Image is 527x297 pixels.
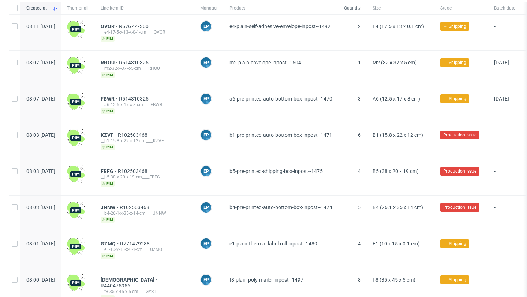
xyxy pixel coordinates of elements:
img: wHgJFi1I6lmhQAAAABJRU5ErkJggg== [67,238,85,255]
a: JNNW [101,204,120,210]
span: 8 [358,277,361,283]
a: R102503468 [120,204,151,210]
span: 08:03 [DATE] [26,204,55,210]
span: Thumbnail [67,5,89,11]
span: - [494,241,515,259]
figcaption: EP [201,166,211,176]
div: __b5-38-x-20-x-19-cm____FBFG [101,174,188,180]
a: R102503468 [118,168,149,174]
a: FBWR [101,96,119,102]
span: a6-pre-printed-auto-bottom-box-inpost--1470 [229,96,332,102]
span: pim [101,253,115,259]
span: B1 (15.8 x 22 x 12 cm) [373,132,423,138]
span: - [494,204,515,223]
span: - [494,132,515,150]
span: Stage [440,5,482,11]
img: wHgJFi1I6lmhQAAAABJRU5ErkJggg== [67,20,85,38]
span: Production Issue [443,204,476,211]
img: wHgJFi1I6lmhQAAAABJRU5ErkJggg== [67,274,85,292]
span: f8-plain-poly-mailer-inpost--1497 [229,277,303,283]
div: __b4-26-1-x-35-x-14-cm____JNNW [101,210,188,216]
span: 08:07 [DATE] [26,96,55,102]
span: 08:00 [DATE] [26,277,55,283]
span: Size [373,5,429,11]
img: wHgJFi1I6lmhQAAAABJRU5ErkJggg== [67,202,85,219]
a: R771479288 [120,241,151,247]
span: M2 (32 x 37 x 5 cm) [373,60,417,65]
span: m2-plain-envelope-inpost--1504 [229,60,301,65]
span: E1 (10 x 15 x 0.1 cm) [373,241,420,247]
a: OVOR [101,23,119,29]
div: __m2-32-x-37-x-5-cm____RHOU [101,65,188,71]
span: pim [101,181,115,187]
div: __e1-10-x-15-x-0-1-cm____GZMQ [101,247,188,252]
span: 2 [358,23,361,29]
a: R576777300 [119,23,150,29]
figcaption: EP [201,57,211,68]
span: Quantity [344,5,361,11]
span: → Shipping [443,95,466,102]
a: R514310325 [119,96,150,102]
span: pim [101,72,115,78]
img: wHgJFi1I6lmhQAAAABJRU5ErkJggg== [67,165,85,183]
a: R514310325 [119,60,150,65]
a: FBFG [101,168,118,174]
a: [DEMOGRAPHIC_DATA] [101,277,159,283]
span: pim [101,217,115,223]
span: [DATE] [494,60,509,65]
span: A6 (12.5 x 17 x 8 cm) [373,96,420,102]
span: e1-plain-thermal-label-roll-inpost--1489 [229,241,317,247]
figcaption: EP [201,94,211,104]
div: __b1-15-8-x-22-x-12-cm____KZVF [101,138,188,144]
span: → Shipping [443,240,466,247]
span: 4 [358,168,361,174]
span: 08:03 [DATE] [26,132,55,138]
figcaption: EP [201,275,211,285]
span: Batch date [494,5,515,11]
span: 3 [358,96,361,102]
figcaption: EP [201,130,211,140]
a: R102503468 [118,132,149,138]
span: b1-pre-printed-auto-bottom-box-inpost--1471 [229,132,332,138]
img: wHgJFi1I6lmhQAAAABJRU5ErkJggg== [67,129,85,147]
span: pim [101,144,115,150]
span: 08:07 [DATE] [26,60,55,65]
span: → Shipping [443,59,466,66]
a: RHOU [101,60,119,65]
span: b4-pre-printed-auto-bottom-box-inpost--1474 [229,204,332,210]
span: Product [229,5,332,11]
span: - [494,168,515,187]
span: E4 (17.5 x 13 x 0.1 cm) [373,23,424,29]
span: → Shipping [443,23,466,30]
span: Production Issue [443,132,476,138]
a: GZMQ [101,241,120,247]
span: 08:03 [DATE] [26,168,55,174]
img: wHgJFi1I6lmhQAAAABJRU5ErkJggg== [67,93,85,110]
figcaption: EP [201,202,211,213]
span: Manager [200,5,218,11]
span: Line item ID [101,5,188,11]
a: R440475956 [101,283,132,289]
figcaption: EP [201,238,211,249]
span: e4-plain-self-adhesive-envelope-inpost--1492 [229,23,330,29]
span: Production Issue [443,168,476,174]
span: pim [101,108,115,114]
span: 4 [358,241,361,247]
span: 6 [358,132,361,138]
span: Created at [26,5,49,11]
span: F8 (35 x 45 x 5 cm) [373,277,415,283]
div: __a6-12-5-x-17-x-8-cm____FBWR [101,102,188,108]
